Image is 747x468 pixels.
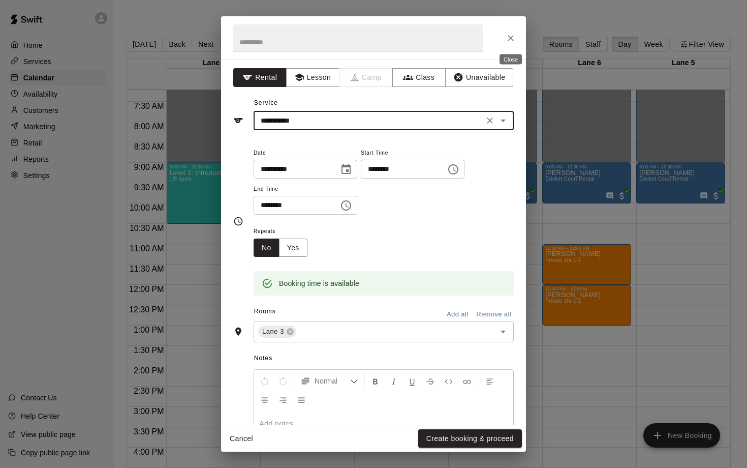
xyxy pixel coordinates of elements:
[254,183,357,196] span: End Time
[254,239,307,257] div: outlined button group
[496,325,510,339] button: Open
[274,372,292,390] button: Redo
[256,372,273,390] button: Undo
[279,274,359,292] div: Booking time is available
[233,68,287,87] button: Rental
[481,372,499,390] button: Left Align
[254,350,514,367] span: Notes
[441,307,474,323] button: Add all
[286,68,339,87] button: Lesson
[254,239,279,257] button: No
[392,68,446,87] button: Class
[385,372,402,390] button: Format Italics
[225,429,258,448] button: Cancel
[279,239,307,257] button: Yes
[445,68,513,87] button: Unavailable
[254,147,357,160] span: Date
[458,372,476,390] button: Insert Link
[418,429,522,448] button: Create booking & proceed
[254,99,278,106] span: Service
[403,372,421,390] button: Format Underline
[274,390,292,408] button: Right Align
[440,372,457,390] button: Insert Code
[500,54,522,65] div: Close
[367,372,384,390] button: Format Bold
[339,68,393,87] span: Camps can only be created in the Services page
[496,113,510,128] button: Open
[361,147,464,160] span: Start Time
[233,424,243,434] svg: Notes
[254,225,316,239] span: Repeats
[293,390,310,408] button: Justify Align
[336,159,356,180] button: Choose date, selected date is Oct 12, 2025
[258,327,288,337] span: Lane 3
[254,308,276,315] span: Rooms
[296,372,362,390] button: Formatting Options
[502,29,520,47] button: Close
[483,113,497,128] button: Clear
[233,216,243,226] svg: Timing
[315,376,350,386] span: Normal
[443,159,463,180] button: Choose time, selected time is 9:00 AM
[256,390,273,408] button: Center Align
[422,372,439,390] button: Format Strikethrough
[233,327,243,337] svg: Rooms
[336,195,356,216] button: Choose time, selected time is 11:00 AM
[474,307,514,323] button: Remove all
[233,115,243,126] svg: Service
[258,326,296,338] div: Lane 3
